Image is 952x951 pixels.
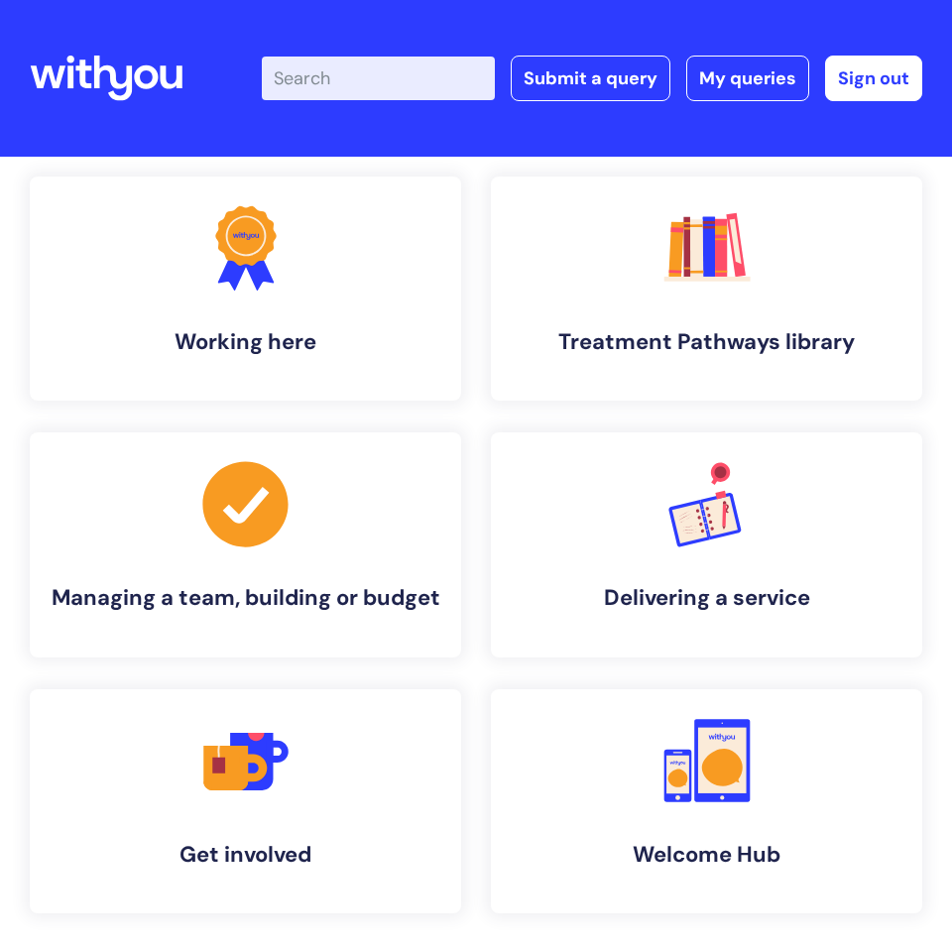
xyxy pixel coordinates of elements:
h4: Get involved [46,842,445,868]
div: | - [262,56,922,101]
h4: Managing a team, building or budget [46,585,445,611]
h4: Working here [46,329,445,355]
h4: Delivering a service [507,585,906,611]
a: Treatment Pathways library [491,177,922,401]
h4: Treatment Pathways library [507,329,906,355]
input: Search [262,57,495,100]
a: Working here [30,177,461,401]
a: Sign out [825,56,922,101]
a: Managing a team, building or budget [30,432,461,656]
a: Get involved [30,689,461,913]
h4: Welcome Hub [507,842,906,868]
a: Submit a query [511,56,670,101]
a: My queries [686,56,809,101]
a: Delivering a service [491,432,922,656]
a: Welcome Hub [491,689,922,913]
